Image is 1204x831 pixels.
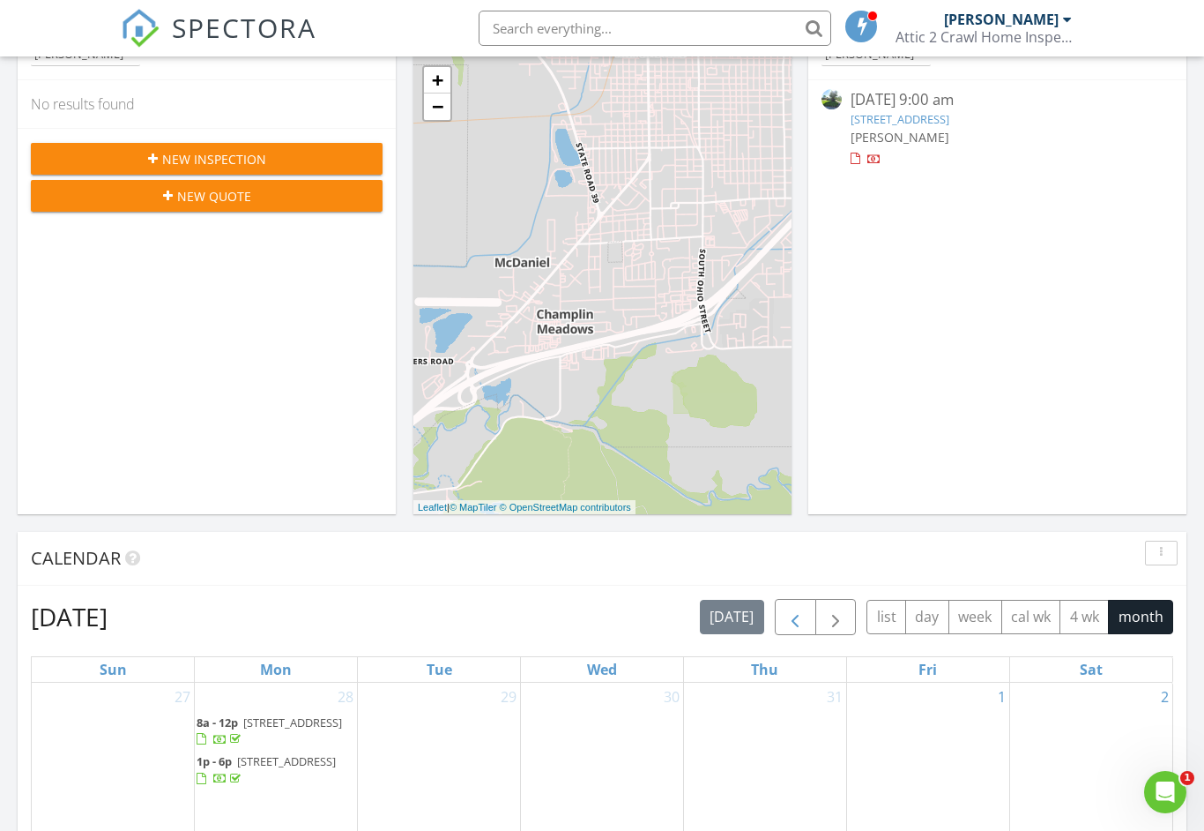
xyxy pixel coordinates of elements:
div: [PERSON_NAME] [34,49,137,61]
a: Leaflet [418,502,447,513]
button: 4 wk [1059,600,1109,634]
button: list [866,600,906,634]
button: [DATE] [700,600,764,634]
a: [STREET_ADDRESS] [851,111,949,127]
button: Previous month [775,599,816,635]
a: Go to July 30, 2025 [660,683,683,711]
a: 1p - 6p [STREET_ADDRESS] [197,752,355,790]
img: The Best Home Inspection Software - Spectora [121,9,160,48]
span: 8a - 12p [197,715,238,730]
span: 1 [1180,771,1194,785]
div: No results found [18,80,396,128]
a: © OpenStreetMap contributors [500,502,631,513]
div: [PERSON_NAME] [825,49,927,61]
span: Calendar [31,546,121,570]
button: day [905,600,949,634]
span: [STREET_ADDRESS] [243,715,342,730]
a: [DATE] 9:00 am [STREET_ADDRESS] [PERSON_NAME] [821,89,1173,168]
a: Go to July 28, 2025 [334,683,357,711]
a: Go to July 27, 2025 [171,683,194,711]
a: Saturday [1076,657,1106,682]
a: Go to July 29, 2025 [497,683,520,711]
span: New Quote [177,187,251,206]
a: Go to August 1, 2025 [994,683,1009,711]
div: [DATE] 9:00 am [851,89,1144,111]
button: New Quote [31,180,383,212]
button: Next month [815,599,857,635]
a: Monday [256,657,295,682]
h2: [DATE] [31,599,108,634]
a: Friday [915,657,940,682]
a: © MapTiler [450,502,497,513]
a: Zoom out [424,94,450,120]
a: 1p - 6p [STREET_ADDRESS] [197,753,336,786]
div: | [413,500,635,515]
span: SPECTORA [172,9,316,46]
input: Search everything... [479,11,831,46]
div: [PERSON_NAME] [944,11,1059,28]
button: New Inspection [31,143,383,175]
button: week [948,600,1002,634]
a: SPECTORA [121,24,316,61]
span: [PERSON_NAME] [851,129,949,146]
span: [STREET_ADDRESS] [237,753,336,769]
button: cal wk [1001,600,1061,634]
img: streetview [821,89,842,109]
a: Thursday [747,657,782,682]
a: Go to August 2, 2025 [1157,683,1172,711]
a: 8a - 12p [STREET_ADDRESS] [197,713,355,751]
a: Go to July 31, 2025 [823,683,846,711]
a: Tuesday [423,657,456,682]
a: Zoom in [424,67,450,94]
span: 1p - 6p [197,753,232,769]
a: 8a - 12p [STREET_ADDRESS] [197,715,342,747]
a: Sunday [96,657,130,682]
button: month [1108,600,1173,634]
div: Attic 2 Crawl Home Inspectors, LLC [896,28,1072,46]
span: New Inspection [162,150,266,168]
a: Wednesday [583,657,621,682]
iframe: Intercom live chat [1144,771,1186,813]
